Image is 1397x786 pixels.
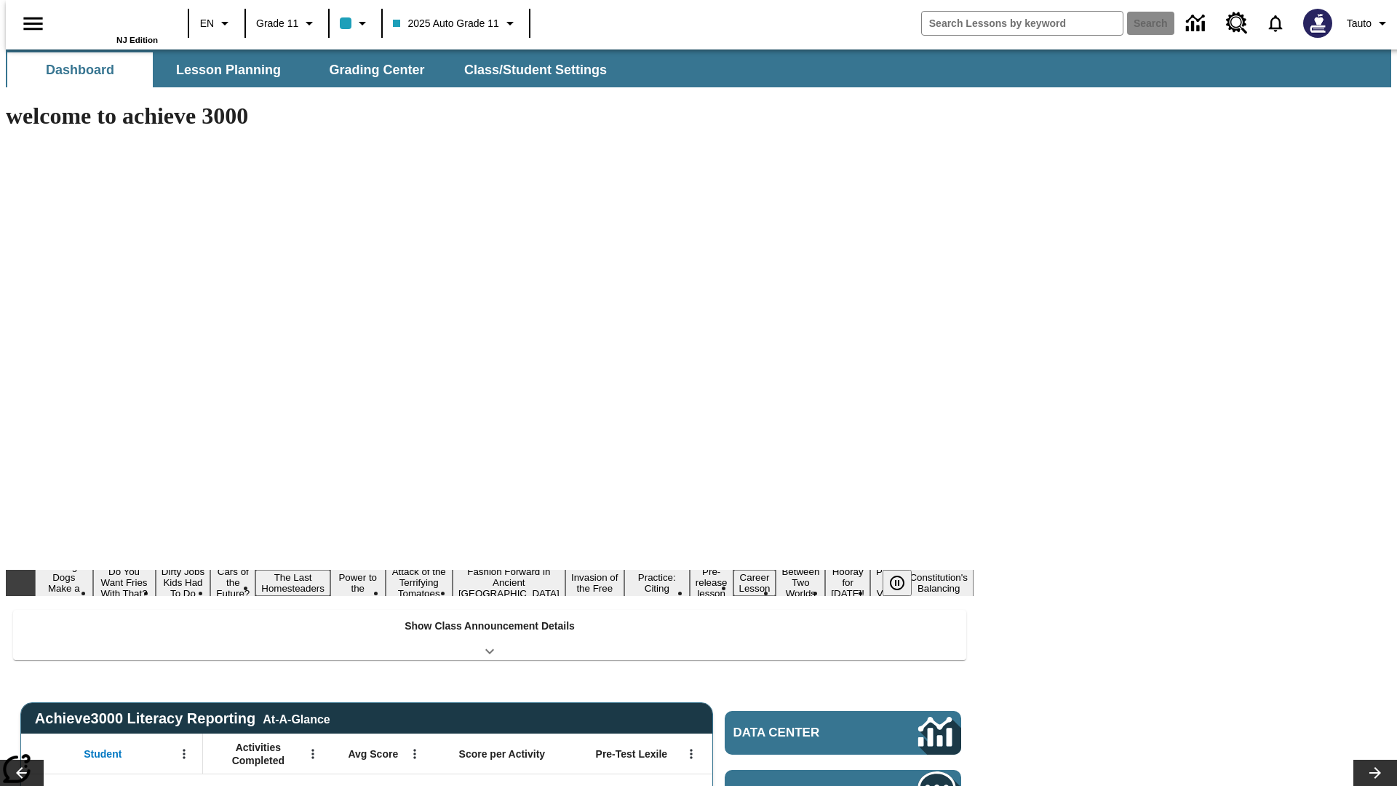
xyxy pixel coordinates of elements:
button: Open Menu [173,743,195,765]
button: Open Menu [680,743,702,765]
button: Lesson carousel, Next [1353,760,1397,786]
span: Grade 11 [256,16,298,31]
button: Slide 5 The Last Homesteaders [255,570,330,596]
button: Profile/Settings [1341,10,1397,36]
a: Notifications [1257,4,1294,42]
button: Open Menu [404,743,426,765]
span: Score per Activity [459,747,546,761]
span: Pre-Test Lexile [596,747,668,761]
p: Show Class Announcement Details [405,619,575,634]
a: Data Center [725,711,961,755]
span: Grading Center [329,62,424,79]
button: Lesson Planning [156,52,301,87]
a: Resource Center, Will open in new tab [1217,4,1257,43]
button: Class: 2025 Auto Grade 11, Select your class [387,10,524,36]
img: Avatar [1303,9,1332,38]
div: Home [63,5,158,44]
span: Achieve3000 Literacy Reporting [35,710,330,727]
button: Class/Student Settings [453,52,618,87]
button: Dashboard [7,52,153,87]
button: Slide 16 The Constitution's Balancing Act [904,559,974,607]
span: Tauto [1347,16,1372,31]
button: Slide 11 Pre-release lesson [690,564,733,601]
span: Student [84,747,122,761]
div: At-A-Glance [263,710,330,726]
button: Pause [883,570,912,596]
button: Select a new avatar [1294,4,1341,42]
button: Slide 13 Between Two Worlds [776,564,825,601]
span: Avg Score [348,747,398,761]
div: Show Class Announcement Details [13,610,966,660]
button: Slide 2 Do You Want Fries With That? [93,564,156,601]
a: Home [63,7,158,36]
div: SubNavbar [6,52,620,87]
button: Class color is light blue. Change class color [334,10,377,36]
div: Pause [883,570,926,596]
button: Slide 7 Attack of the Terrifying Tomatoes [386,564,453,601]
button: Slide 1 Diving Dogs Make a Splash [35,559,93,607]
h1: welcome to achieve 3000 [6,103,974,130]
span: Activities Completed [210,741,306,767]
button: Slide 10 Mixed Practice: Citing Evidence [624,559,690,607]
button: Slide 15 Point of View [870,564,904,601]
span: EN [200,16,214,31]
a: Data Center [1177,4,1217,44]
div: SubNavbar [6,49,1391,87]
button: Open side menu [12,2,55,45]
button: Slide 9 The Invasion of the Free CD [565,559,624,607]
button: Slide 4 Cars of the Future? [210,564,255,601]
span: Dashboard [46,62,114,79]
span: 2025 Auto Grade 11 [393,16,498,31]
input: search field [922,12,1123,35]
button: Open Menu [302,743,324,765]
button: Slide 6 Solar Power to the People [330,559,386,607]
button: Slide 12 Career Lesson [733,570,776,596]
span: Lesson Planning [176,62,281,79]
span: Class/Student Settings [464,62,607,79]
button: Slide 8 Fashion Forward in Ancient Rome [453,564,565,601]
button: Slide 3 Dirty Jobs Kids Had To Do [156,564,211,601]
button: Language: EN, Select a language [194,10,240,36]
span: NJ Edition [116,36,158,44]
button: Grading Center [304,52,450,87]
span: Data Center [733,726,869,740]
button: Slide 14 Hooray for Constitution Day! [825,564,870,601]
button: Grade: Grade 11, Select a grade [250,10,324,36]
